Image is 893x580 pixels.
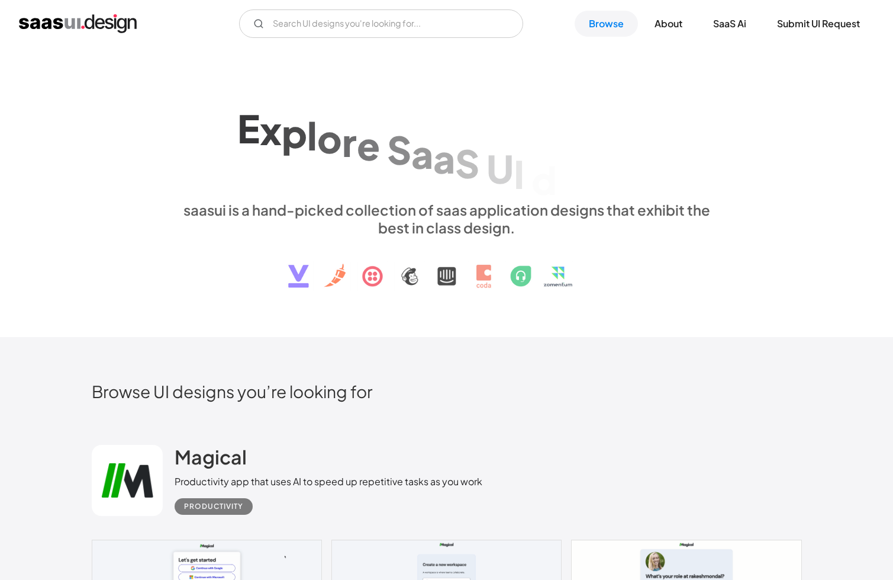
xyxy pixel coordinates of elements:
[575,11,638,37] a: Browse
[317,116,342,161] div: o
[763,11,874,37] a: Submit UI Request
[640,11,697,37] a: About
[387,127,411,172] div: S
[433,135,455,181] div: a
[455,140,479,186] div: S
[175,445,247,475] a: Magical
[267,236,626,298] img: text, icon, saas logo
[342,119,357,165] div: r
[175,201,719,236] div: saasui is a hand-picked collection of saas application designs that exhibit the best in class des...
[175,475,482,489] div: Productivity app that uses AI to speed up repetitive tasks as you work
[307,113,317,158] div: l
[282,110,307,155] div: p
[239,9,523,38] input: Search UI designs you're looking for...
[514,150,524,196] div: I
[699,11,760,37] a: SaaS Ai
[237,105,260,150] div: E
[486,145,514,191] div: U
[175,445,247,469] h2: Magical
[239,9,523,38] form: Email Form
[531,156,557,202] div: d
[92,381,802,402] h2: Browse UI designs you’re looking for
[184,499,243,514] div: Productivity
[411,131,433,177] div: a
[357,123,380,168] div: e
[260,107,282,153] div: x
[175,98,719,190] h1: Explore SaaS UI design patterns & interactions.
[19,14,137,33] a: home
